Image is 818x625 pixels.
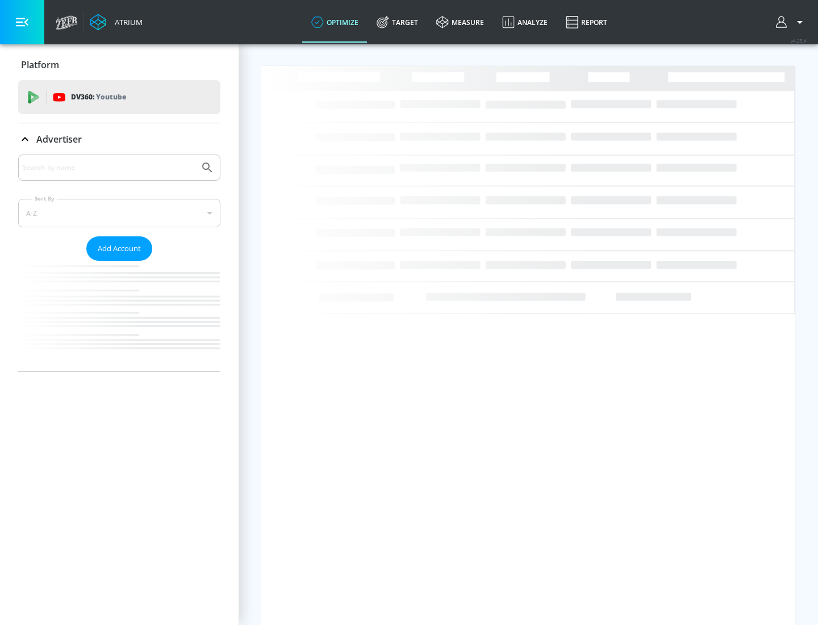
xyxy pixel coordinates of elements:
[36,133,82,145] p: Advertiser
[110,17,143,27] div: Atrium
[98,242,141,255] span: Add Account
[18,49,220,81] div: Platform
[557,2,616,43] a: Report
[493,2,557,43] a: Analyze
[791,37,807,44] span: v 4.25.4
[96,91,126,103] p: Youtube
[18,123,220,155] div: Advertiser
[23,160,195,175] input: Search by name
[71,91,126,103] p: DV360:
[86,236,152,261] button: Add Account
[427,2,493,43] a: measure
[32,195,57,202] label: Sort By
[90,14,143,31] a: Atrium
[21,59,59,71] p: Platform
[18,199,220,227] div: A-Z
[18,80,220,114] div: DV360: Youtube
[368,2,427,43] a: Target
[18,261,220,371] nav: list of Advertiser
[302,2,368,43] a: optimize
[18,155,220,371] div: Advertiser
